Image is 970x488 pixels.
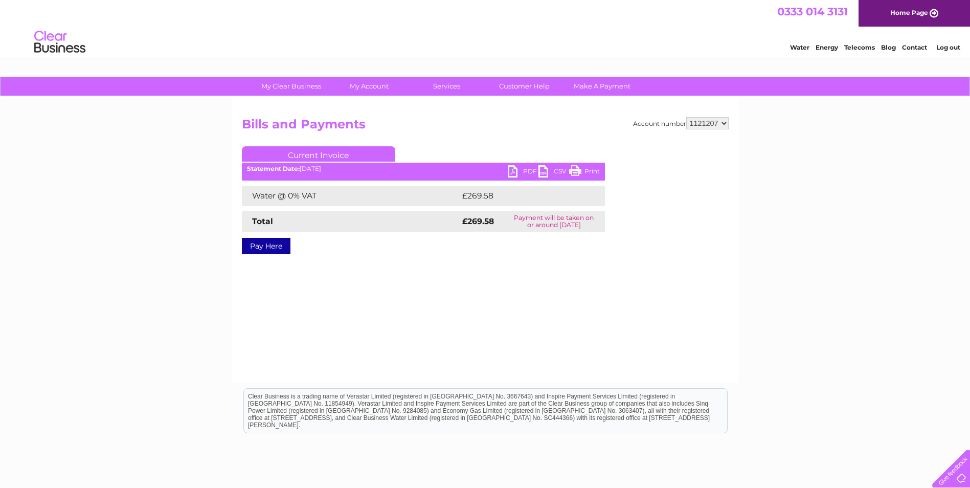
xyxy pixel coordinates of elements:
strong: £269.58 [462,216,494,226]
a: CSV [538,165,569,180]
a: Make A Payment [560,77,644,96]
a: PDF [508,165,538,180]
a: Energy [816,43,838,51]
td: Water @ 0% VAT [242,186,460,206]
a: Telecoms [844,43,875,51]
a: 0333 014 3131 [777,5,848,18]
b: Statement Date: [247,165,300,172]
div: [DATE] [242,165,605,172]
a: Water [790,43,809,51]
a: Current Invoice [242,146,395,162]
img: logo.png [34,27,86,58]
a: Blog [881,43,896,51]
td: £269.58 [460,186,587,206]
a: Pay Here [242,238,290,254]
a: Print [569,165,600,180]
a: My Clear Business [249,77,333,96]
h2: Bills and Payments [242,117,729,137]
div: Account number [633,117,729,129]
a: Contact [902,43,927,51]
strong: Total [252,216,273,226]
a: Log out [936,43,960,51]
div: Clear Business is a trading name of Verastar Limited (registered in [GEOGRAPHIC_DATA] No. 3667643... [244,6,727,50]
a: My Account [327,77,411,96]
td: Payment will be taken on or around [DATE] [503,211,604,232]
a: Customer Help [482,77,567,96]
a: Services [404,77,489,96]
